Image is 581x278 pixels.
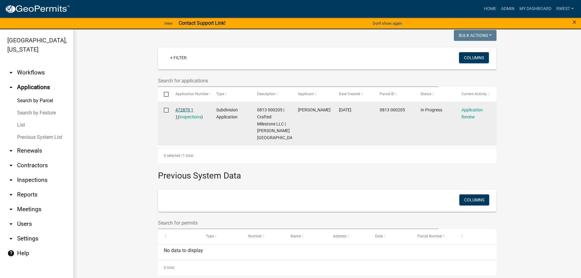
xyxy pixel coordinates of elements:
[158,74,439,87] input: Search for applications
[421,92,431,96] span: Status
[158,148,497,163] div: 1 total
[412,229,454,244] datatable-header-cell: Parcel Number
[179,20,225,26] strong: Contact Support Link!
[242,229,285,244] datatable-header-cell: Number
[554,3,576,15] a: rwest
[162,18,175,28] a: View
[375,234,383,238] span: Date
[572,18,576,26] span: ×
[459,194,489,205] button: Columns
[206,234,214,238] span: Type
[216,92,224,96] span: Type
[158,163,497,182] h3: Previous System Data
[7,191,15,198] i: arrow_drop_down
[158,260,497,275] div: 0 total
[257,92,276,96] span: Description
[165,52,192,63] a: + Filter
[499,3,517,15] a: Admin
[454,30,497,41] button: Bulk Actions
[164,153,183,158] span: 0 selected /
[158,217,439,229] input: Search for permits
[572,18,576,26] button: Close
[179,114,201,119] a: Inspections
[370,18,404,28] button: Don't show again
[7,69,15,76] i: arrow_drop_down
[175,107,205,121] div: ( )
[418,234,442,238] span: Parcel Number
[298,92,314,96] span: Applicant
[7,220,15,228] i: arrow_drop_down
[461,107,483,119] a: Application Review
[7,84,15,91] i: arrow_drop_up
[291,234,301,238] span: Name
[7,250,15,257] i: help
[456,87,497,102] datatable-header-cell: Current Activity
[421,107,442,112] span: In Progress
[461,92,487,96] span: Current Activity
[158,244,497,260] div: No data to display
[158,87,170,102] datatable-header-cell: Select
[292,87,333,102] datatable-header-cell: Applicant
[380,92,394,96] span: Parcel ID
[333,234,346,238] span: Address
[298,107,331,112] span: Matthew
[210,87,251,102] datatable-header-cell: Type
[339,107,351,112] span: 09/03/2025
[7,206,15,213] i: arrow_drop_down
[517,3,554,15] a: My Dashboard
[339,92,360,96] span: Date Created
[369,229,412,244] datatable-header-cell: Date
[459,52,489,63] button: Columns
[251,87,292,102] datatable-header-cell: Description
[7,235,15,242] i: arrow_drop_down
[482,3,499,15] a: Home
[200,229,242,244] datatable-header-cell: Type
[257,107,298,140] span: 0813 000205 | Crafted Milestone LLC | VERNON FERRY RD
[175,107,193,119] a: 472870 1 1
[175,92,209,96] span: Application Number
[285,229,327,244] datatable-header-cell: Name
[216,107,238,119] span: Subdivision Application
[333,87,374,102] datatable-header-cell: Date Created
[170,87,210,102] datatable-header-cell: Application Number
[7,147,15,154] i: arrow_drop_down
[415,87,456,102] datatable-header-cell: Status
[7,162,15,169] i: arrow_drop_down
[248,234,262,238] span: Number
[380,107,405,112] span: 0813 000205
[374,87,415,102] datatable-header-cell: Parcel ID
[327,229,370,244] datatable-header-cell: Address
[7,176,15,184] i: arrow_drop_down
